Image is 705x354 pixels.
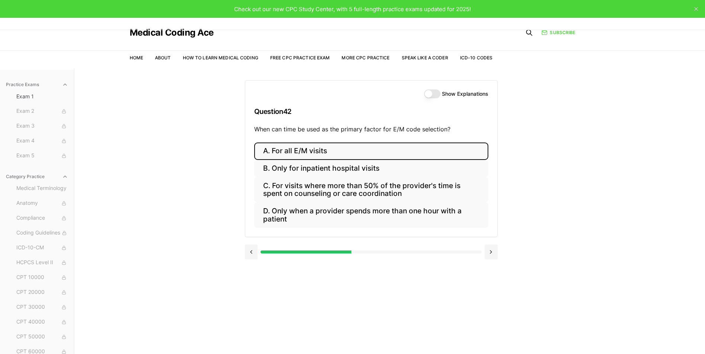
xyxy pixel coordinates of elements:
[16,303,68,311] span: CPT 30000
[3,171,71,183] button: Category Practice
[130,28,214,37] a: Medical Coding Ace
[270,55,330,60] a: Free CPC Practice Exam
[16,318,68,326] span: CPT 40000
[16,122,68,130] span: Exam 3
[16,107,68,115] span: Exam 2
[16,93,68,100] span: Exam 1
[541,29,575,36] a: Subscribe
[16,137,68,145] span: Exam 4
[13,257,71,269] button: HCPCS Level II
[254,160,488,177] button: B. Only for inpatient hospital visits
[442,91,488,96] label: Show Explanations
[13,150,71,162] button: Exam 5
[13,105,71,117] button: Exam 2
[460,55,492,60] a: ICD-10 Codes
[13,316,71,328] button: CPT 40000
[13,135,71,147] button: Exam 4
[254,142,488,160] button: A. For all E/M visits
[342,55,389,60] a: More CPC Practice
[13,227,71,239] button: Coding Guidelines
[155,55,171,60] a: About
[16,259,68,267] span: HCPCS Level II
[402,55,448,60] a: Speak Like a Coder
[16,229,68,237] span: Coding Guidelines
[254,101,488,122] h3: Question 42
[13,212,71,224] button: Compliance
[3,79,71,91] button: Practice Exams
[234,6,471,13] span: Check out our new CPC Study Center, with 5 full-length practice exams updated for 2025!
[690,3,702,15] button: close
[16,199,68,207] span: Anatomy
[254,202,488,227] button: D. Only when a provider spends more than one hour with a patient
[16,152,68,160] span: Exam 5
[16,214,68,222] span: Compliance
[13,286,71,298] button: CPT 20000
[183,55,258,60] a: How to Learn Medical Coding
[13,272,71,283] button: CPT 10000
[16,273,68,282] span: CPT 10000
[16,184,68,193] span: Medical Terminology
[16,333,68,341] span: CPT 50000
[13,242,71,254] button: ICD-10-CM
[13,91,71,102] button: Exam 1
[13,183,71,194] button: Medical Terminology
[13,120,71,132] button: Exam 3
[13,301,71,313] button: CPT 30000
[254,177,488,202] button: C. For visits where more than 50% of the provider's time is spent on counseling or care coordination
[254,125,488,134] p: When can time be used as the primary factor for E/M code selection?
[13,197,71,209] button: Anatomy
[16,288,68,296] span: CPT 20000
[13,331,71,343] button: CPT 50000
[130,55,143,60] a: Home
[16,244,68,252] span: ICD-10-CM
